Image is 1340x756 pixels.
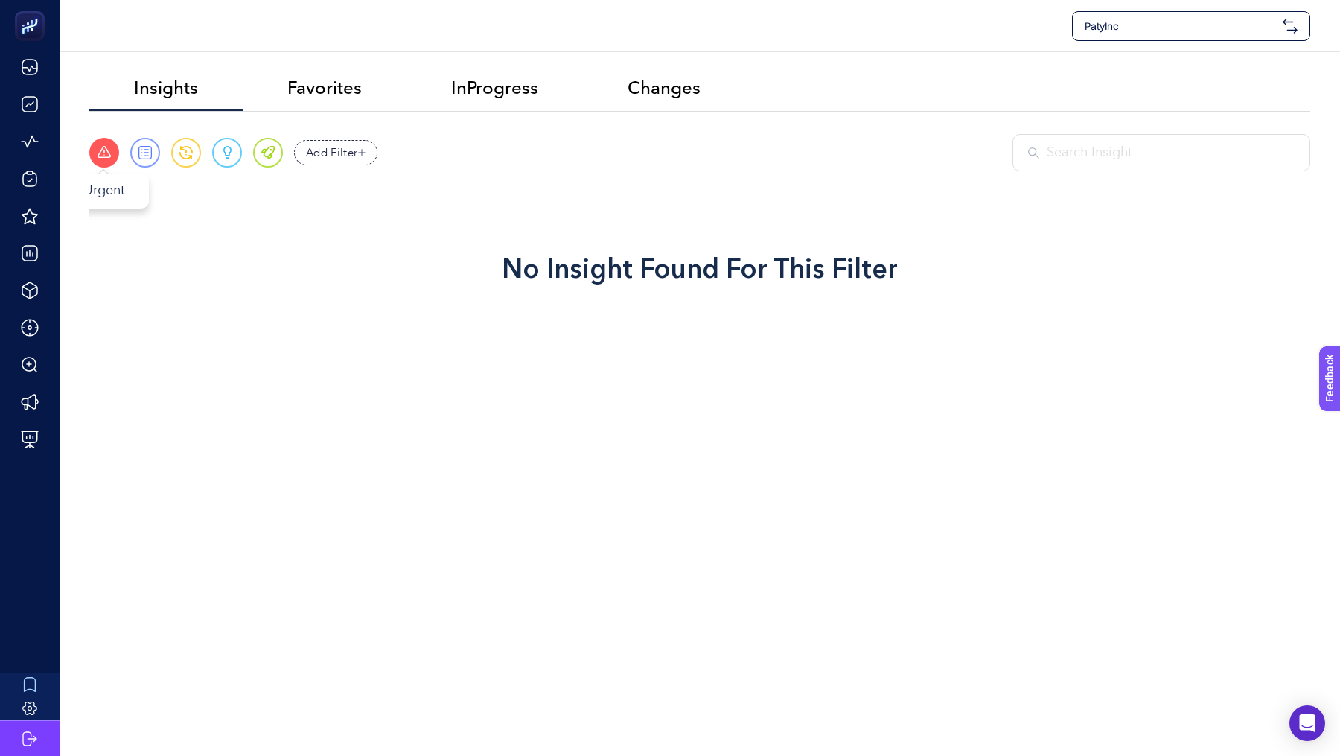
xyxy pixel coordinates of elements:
span: Insights [134,77,198,98]
span: InProgress [451,77,538,98]
img: add filter [358,149,366,156]
span: Feedback [9,4,57,16]
span: Urgent [60,174,149,209]
span: No Insight Found For This Filter [502,251,898,288]
span: PatyInc [1085,19,1277,34]
span: Changes [628,77,701,98]
img: svg%3e [1283,19,1298,34]
span: Add Filter [306,144,358,162]
span: Favorites [287,77,362,98]
img: Search Insight [1028,147,1039,159]
input: Search Insight [1047,143,1295,163]
div: Open Intercom Messenger [1289,705,1325,741]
